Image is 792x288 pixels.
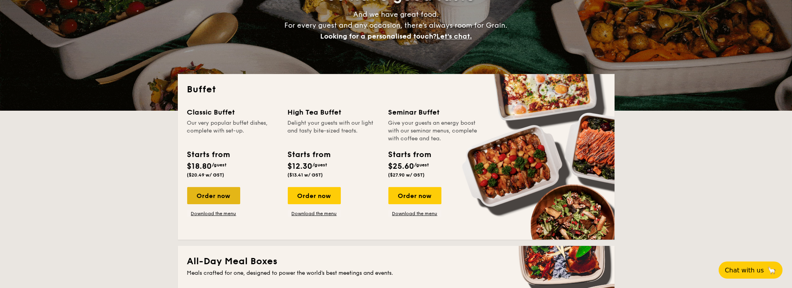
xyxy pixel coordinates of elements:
span: And we have great food. For every guest and any occasion, there’s always room for Grain. [285,10,508,41]
div: Starts from [187,149,230,161]
span: /guest [212,162,227,168]
h2: Buffet [187,83,605,96]
span: $12.30 [288,162,313,171]
a: Download the menu [388,210,441,217]
span: Looking for a personalised touch? [320,32,436,41]
span: ($20.49 w/ GST) [187,172,225,178]
div: Our very popular buffet dishes, complete with set-up. [187,119,278,143]
div: Give your guests an energy boost with our seminar menus, complete with coffee and tea. [388,119,480,143]
span: 🦙 [767,266,776,275]
span: ($27.90 w/ GST) [388,172,425,178]
span: $18.80 [187,162,212,171]
div: Order now [187,187,240,204]
div: Starts from [288,149,330,161]
div: Classic Buffet [187,107,278,118]
h2: All-Day Meal Boxes [187,255,605,268]
div: Meals crafted for one, designed to power the world's best meetings and events. [187,269,605,277]
span: /guest [415,162,429,168]
div: Seminar Buffet [388,107,480,118]
span: Let's chat. [436,32,472,41]
div: Delight your guests with our light and tasty bite-sized treats. [288,119,379,143]
span: ($13.41 w/ GST) [288,172,323,178]
div: Order now [388,187,441,204]
a: Download the menu [288,210,341,217]
span: Chat with us [725,267,764,274]
div: Order now [288,187,341,204]
div: High Tea Buffet [288,107,379,118]
a: Download the menu [187,210,240,217]
button: Chat with us🦙 [719,261,783,279]
span: /guest [313,162,328,168]
div: Starts from [388,149,431,161]
span: $25.60 [388,162,415,171]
